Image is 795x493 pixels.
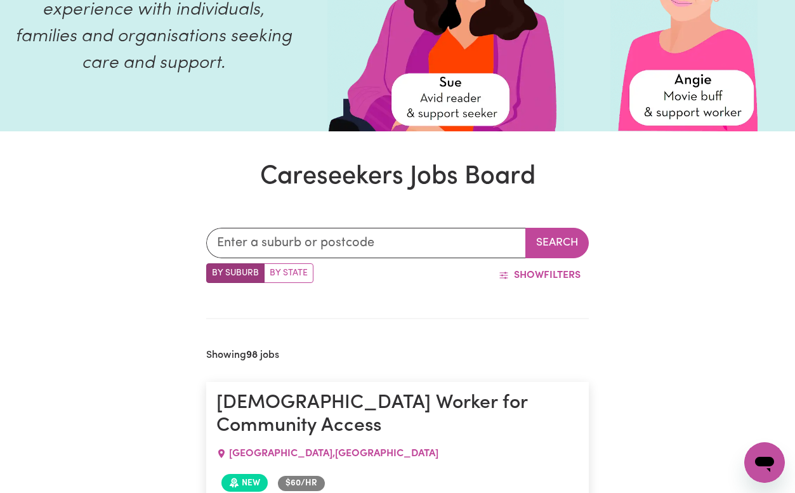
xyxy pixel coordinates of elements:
span: Job posted within the last 30 days [221,474,268,492]
span: Job rate per hour [278,476,325,491]
span: Show [514,270,544,280]
button: ShowFilters [490,263,589,287]
iframe: Button to launch messaging window [744,442,785,483]
button: Search [525,228,589,258]
h1: [DEMOGRAPHIC_DATA] Worker for Community Access [216,392,579,438]
label: Search by state [264,263,313,283]
input: Enter a suburb or postcode [206,228,526,258]
label: Search by suburb/post code [206,263,265,283]
b: 98 [246,350,258,360]
span: [GEOGRAPHIC_DATA] , [GEOGRAPHIC_DATA] [229,449,438,459]
h2: Showing jobs [206,350,279,362]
